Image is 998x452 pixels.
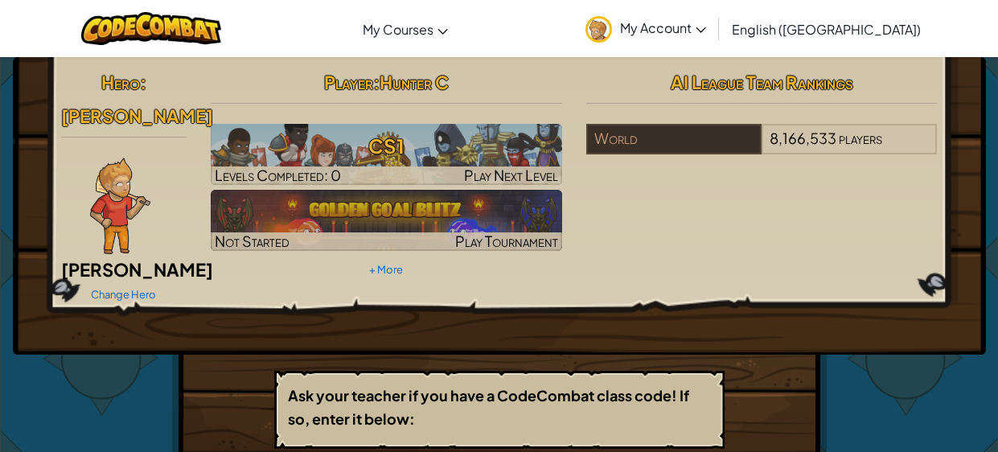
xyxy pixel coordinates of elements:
span: Player [324,71,373,93]
img: CS1 [211,124,562,185]
span: My Account [620,19,706,36]
span: Hunter C [380,71,449,93]
span: My Courses [363,21,433,38]
span: : [140,71,146,93]
img: Golden Goal [211,190,562,251]
a: Not StartedPlay Tournament [211,190,562,251]
a: World8,166,533players [586,139,938,158]
a: Change Hero [91,288,156,301]
a: My Courses [355,7,456,51]
a: English ([GEOGRAPHIC_DATA]) [724,7,929,51]
img: avatar [585,16,612,43]
span: Hero [101,71,140,93]
img: CodeCombat logo [81,12,222,45]
a: Play Next Level [211,124,562,185]
span: Not Started [215,232,290,250]
img: Ned-Fulmer-Pose.png [90,158,150,254]
a: My Account [577,3,714,54]
div: World [586,124,762,154]
h3: CS1 [211,128,562,164]
span: [PERSON_NAME] [61,105,213,127]
a: + More [369,263,403,276]
span: : [373,71,380,93]
span: English ([GEOGRAPHIC_DATA]) [732,21,921,38]
span: Play Tournament [455,232,558,250]
span: AI League Team Rankings [671,71,853,93]
span: 8,166,533 [770,129,836,147]
span: Levels Completed: 0 [215,166,341,184]
span: players [839,129,882,147]
span: Play Next Level [464,166,558,184]
span: [PERSON_NAME] [61,258,213,281]
b: Ask your teacher if you have a CodeCombat class code! If so, enter it below: [288,386,689,428]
